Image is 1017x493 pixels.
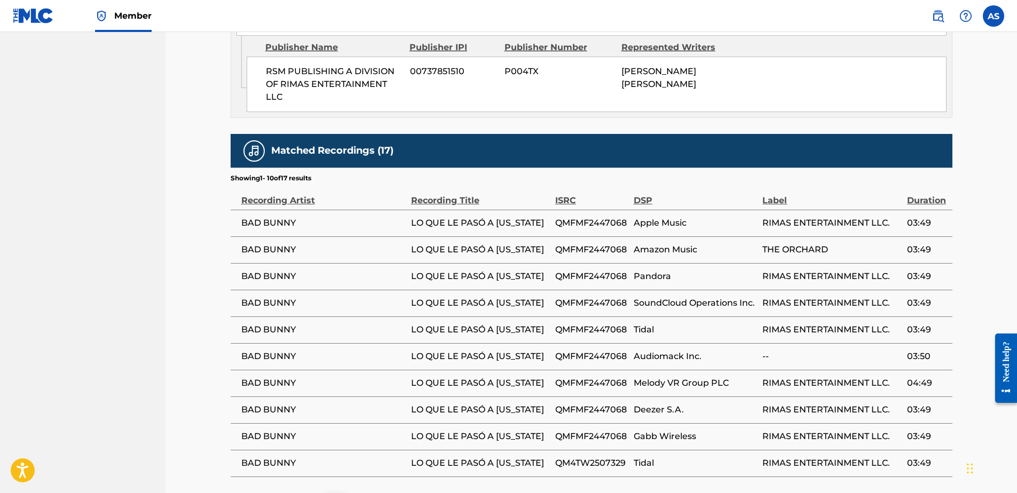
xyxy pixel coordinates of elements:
[762,183,901,207] div: Label
[265,41,401,54] div: Publisher Name
[555,403,628,416] span: QMFMF2447068
[762,297,901,309] span: RIMAS ENTERTAINMENT LLC.
[762,430,901,443] span: RIMAS ENTERTAINMENT LLC.
[241,243,406,256] span: BAD BUNNY
[634,270,758,283] span: Pandora
[907,403,947,416] span: 03:49
[241,457,406,470] span: BAD BUNNY
[634,183,758,207] div: DSP
[634,430,758,443] span: Gabb Wireless
[634,297,758,309] span: SoundCloud Operations Inc.
[762,217,901,229] span: RIMAS ENTERTAINMENT LLC.
[241,183,406,207] div: Recording Artist
[634,323,758,336] span: Tidal
[271,145,393,157] h5: Matched Recordings (17)
[504,65,613,78] span: P004TX
[241,377,406,389] span: BAD BUNNY
[409,41,496,54] div: Publisher IPI
[411,403,550,416] span: LO QUE LE PASÓ A [US_STATE]
[241,430,406,443] span: BAD BUNNY
[967,452,973,484] div: Drag
[231,173,311,183] p: Showing 1 - 10 of 17 results
[504,41,613,54] div: Publisher Number
[95,10,108,22] img: Top Rightsholder
[907,243,947,256] span: 03:49
[13,8,54,23] img: MLC Logo
[555,270,628,283] span: QMFMF2447068
[241,403,406,416] span: BAD BUNNY
[907,457,947,470] span: 03:49
[410,65,496,78] span: 00737851510
[634,217,758,229] span: Apple Music
[987,325,1017,411] iframe: Resource Center
[555,243,628,256] span: QMFMF2447068
[762,457,901,470] span: RIMAS ENTERTAINMENT LLC.
[555,217,628,229] span: QMFMF2447068
[411,217,550,229] span: LO QUE LE PASÓ A [US_STATE]
[762,377,901,389] span: RIMAS ENTERTAINMENT LLC.
[411,377,550,389] span: LO QUE LE PASÓ A [US_STATE]
[241,323,406,336] span: BAD BUNNY
[762,323,901,336] span: RIMAS ENTERTAINMENT LLC.
[266,65,402,104] span: RSM PUBLISHING A DIVISION OF RIMAS ENTERTAINMENT LLC
[907,217,947,229] span: 03:49
[983,5,1004,27] div: User Menu
[762,270,901,283] span: RIMAS ENTERTAINMENT LLC.
[241,270,406,283] span: BAD BUNNY
[907,323,947,336] span: 03:49
[555,457,628,470] span: QM4TW2507329
[411,270,550,283] span: LO QUE LE PASÓ A [US_STATE]
[411,323,550,336] span: LO QUE LE PASÓ A [US_STATE]
[241,350,406,363] span: BAD BUNNY
[411,243,550,256] span: LO QUE LE PASÓ A [US_STATE]
[907,377,947,389] span: 04:49
[555,430,628,443] span: QMFMF2447068
[555,377,628,389] span: QMFMF2447068
[907,270,947,283] span: 03:49
[932,10,944,22] img: search
[907,183,947,207] div: Duration
[555,297,628,309] span: QMFMF2447068
[955,5,976,27] div: Help
[634,350,758,363] span: Audiomack Inc.
[241,217,406,229] span: BAD BUNNY
[964,442,1017,493] iframe: Chat Widget
[907,430,947,443] span: 03:49
[621,41,730,54] div: Represented Writers
[411,350,550,363] span: LO QUE LE PASÓ A [US_STATE]
[762,243,901,256] span: THE ORCHARD
[411,457,550,470] span: LO QUE LE PASÓ A [US_STATE]
[555,350,628,363] span: QMFMF2447068
[927,5,949,27] a: Public Search
[762,350,901,363] span: --
[634,243,758,256] span: Amazon Music
[248,145,261,157] img: Matched Recordings
[114,10,152,22] span: Member
[907,297,947,309] span: 03:49
[555,183,628,207] div: ISRC
[907,350,947,363] span: 03:50
[621,66,696,89] span: [PERSON_NAME] [PERSON_NAME]
[634,457,758,470] span: Tidal
[634,377,758,389] span: Melody VR Group PLC
[411,297,550,309] span: LO QUE LE PASÓ A [US_STATE]
[411,430,550,443] span: LO QUE LE PASÓ A [US_STATE]
[411,183,550,207] div: Recording Title
[241,297,406,309] span: BAD BUNNY
[634,403,758,416] span: Deezer S.A.
[959,10,972,22] img: help
[555,323,628,336] span: QMFMF2447068
[762,403,901,416] span: RIMAS ENTERTAINMENT LLC.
